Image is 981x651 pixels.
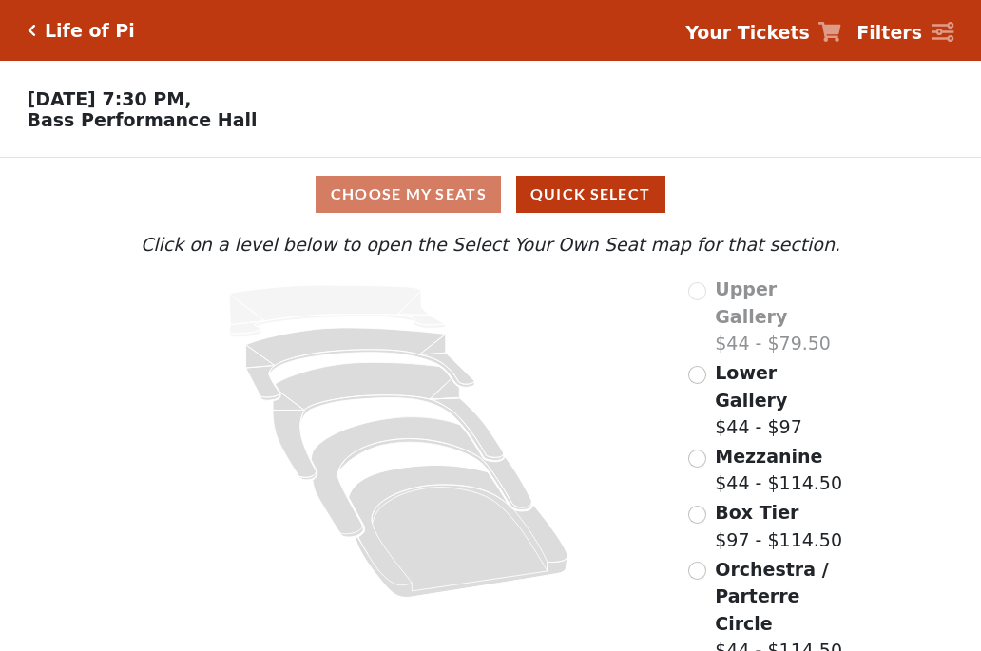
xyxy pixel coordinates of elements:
path: Orchestra / Parterre Circle - Seats Available: 7 [349,466,568,598]
a: Filters [856,19,953,47]
label: $44 - $97 [715,359,845,441]
span: Lower Gallery [715,362,787,411]
label: $97 - $114.50 [715,499,842,553]
span: Box Tier [715,502,798,523]
path: Lower Gallery - Seats Available: 104 [246,328,475,400]
h5: Life of Pi [45,20,135,42]
a: Your Tickets [685,19,841,47]
button: Quick Select [516,176,665,213]
strong: Your Tickets [685,22,810,43]
span: Orchestra / Parterre Circle [715,559,828,634]
p: Click on a level below to open the Select Your Own Seat map for that section. [136,231,845,258]
label: $44 - $114.50 [715,443,842,497]
path: Upper Gallery - Seats Available: 0 [229,285,446,337]
a: Click here to go back to filters [28,24,36,37]
span: Mezzanine [715,446,822,467]
span: Upper Gallery [715,278,787,327]
strong: Filters [856,22,922,43]
label: $44 - $79.50 [715,276,845,357]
